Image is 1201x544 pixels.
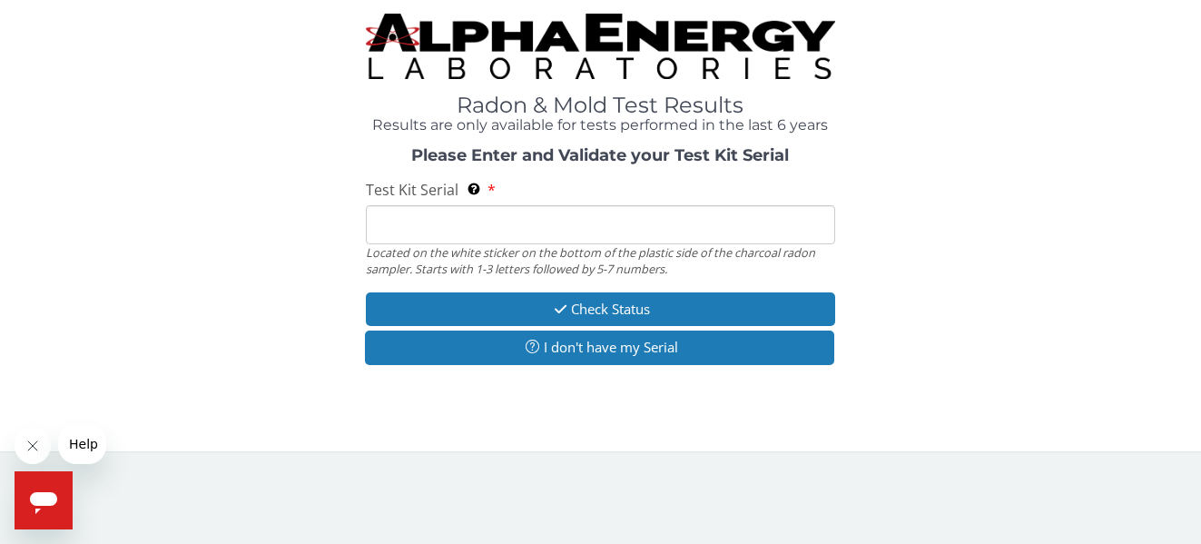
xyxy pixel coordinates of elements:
div: Located on the white sticker on the bottom of the plastic side of the charcoal radon sampler. Sta... [366,244,835,278]
img: TightCrop.jpg [366,14,835,79]
strong: Please Enter and Validate your Test Kit Serial [411,145,789,165]
iframe: Button to launch messaging window [15,471,73,529]
h1: Radon & Mold Test Results [366,94,835,117]
iframe: Close message [15,428,51,464]
button: Check Status [366,292,835,326]
button: I don't have my Serial [365,331,834,364]
span: Test Kit Serial [366,180,458,200]
iframe: Message from company [58,424,106,464]
h4: Results are only available for tests performed in the last 6 years [366,117,835,134]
